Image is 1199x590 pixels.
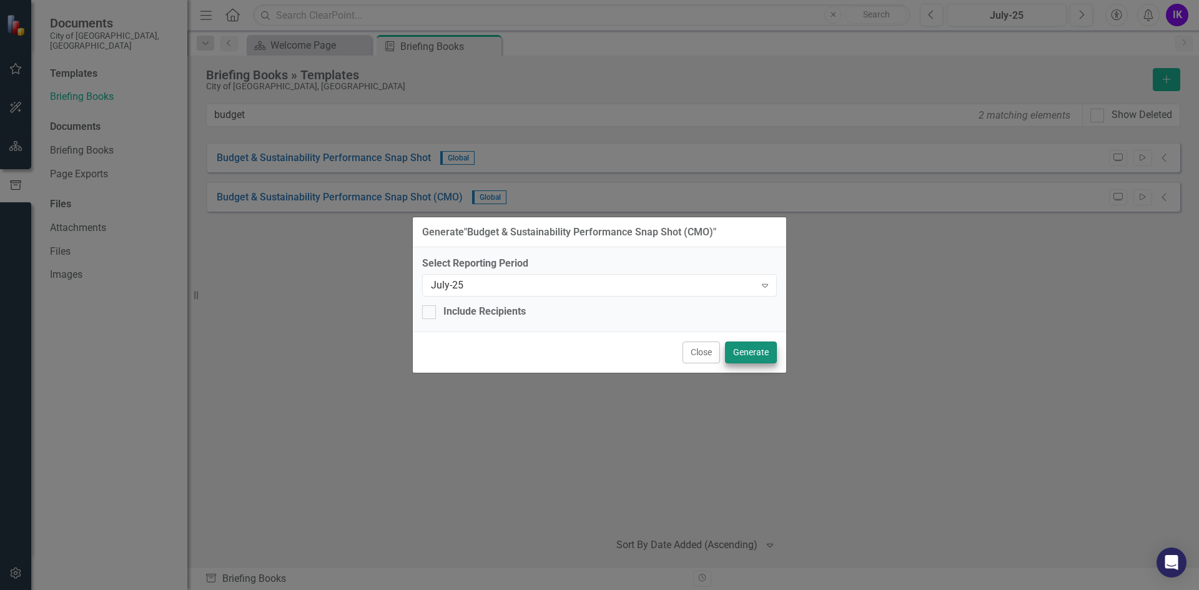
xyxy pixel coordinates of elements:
[683,342,720,363] button: Close
[431,278,755,293] div: July-25
[1157,548,1187,578] div: Open Intercom Messenger
[422,227,716,238] div: Generate " Budget & Sustainability Performance Snap Shot (CMO) "
[422,257,777,271] label: Select Reporting Period
[725,342,777,363] button: Generate
[443,305,526,319] div: Include Recipients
